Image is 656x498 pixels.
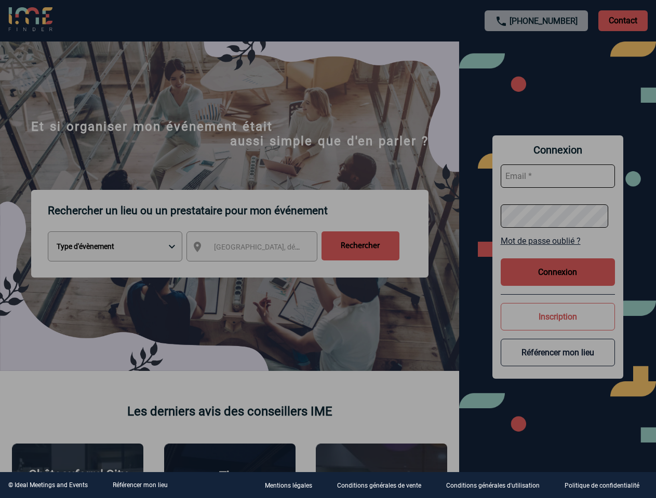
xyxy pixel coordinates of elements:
[113,481,168,489] a: Référencer mon lieu
[257,480,329,490] a: Mentions légales
[556,480,656,490] a: Politique de confidentialité
[438,480,556,490] a: Conditions générales d'utilisation
[446,482,540,490] p: Conditions générales d'utilisation
[337,482,421,490] p: Conditions générales de vente
[8,481,88,489] div: © Ideal Meetings and Events
[565,482,639,490] p: Politique de confidentialité
[329,480,438,490] a: Conditions générales de vente
[265,482,312,490] p: Mentions légales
